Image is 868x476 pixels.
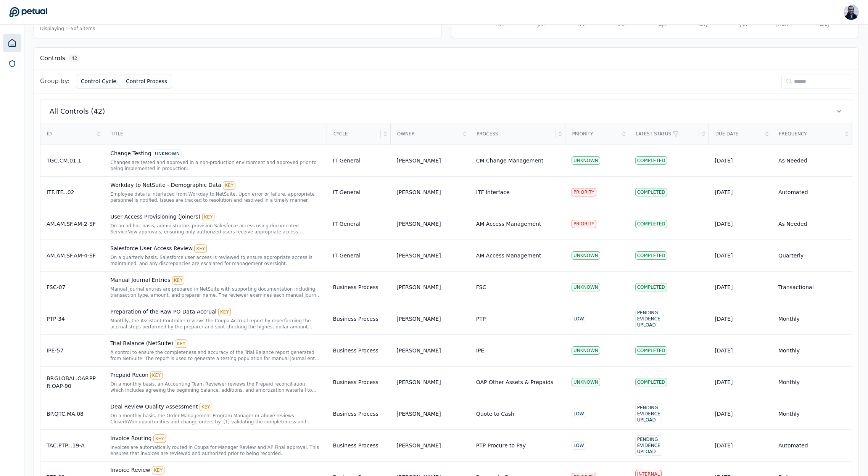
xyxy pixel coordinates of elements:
td: Transactional [772,271,852,303]
div: UNKNOWN [572,156,600,165]
div: [PERSON_NAME] [396,442,441,449]
div: [PERSON_NAME] [396,378,441,386]
td: Business Process [327,334,391,366]
div: ITF Interface [476,188,510,196]
div: [DATE] [715,188,766,196]
div: UNKNOWN [572,283,600,291]
td: Monthly [772,398,852,429]
div: On a quarterly basis, Salesforce user access is reviewed to ensure appropriate access is maintain... [110,254,320,267]
span: Displaying 1– 5 of 5 items [40,26,95,32]
div: Prepaid Recon [110,371,320,380]
div: Completed [635,378,667,386]
div: [PERSON_NAME] [396,157,441,164]
td: Automated [772,429,852,461]
div: KEY [200,403,212,411]
div: OAP Other Assets & Prepaids [476,378,554,386]
div: FSC-07 [47,283,98,291]
div: AM.AM.SF.AM-4-SF [47,252,98,259]
span: 42 [68,55,80,62]
a: SOC 1 Reports [4,55,21,72]
tspan: Apr [659,22,667,27]
div: PTP Procure to Pay [476,442,526,449]
div: Due Date [709,124,763,144]
div: LOW [572,410,586,418]
div: Latest Status [630,124,699,144]
div: Priority [566,124,619,144]
div: Preparation of the Raw PO Data Accrual [110,308,320,316]
div: UNKNOWN [572,251,600,260]
div: Frequency [773,124,842,144]
div: [PERSON_NAME] [396,315,441,323]
div: Pending Evidence Upload [635,404,662,424]
td: Automated [772,176,852,208]
div: IPE [476,347,484,354]
div: AM Access Management [476,220,541,228]
div: KEY [194,244,207,253]
div: [PERSON_NAME] [396,220,441,228]
div: Manual journal entries are prepared in NetSuite with supporting documentation including transacti... [110,286,320,298]
div: KEY [153,434,166,443]
td: Business Process [327,366,391,398]
a: Go to Dashboard [9,7,47,18]
div: Pending Evidence Upload [635,435,662,456]
td: Business Process [327,429,391,461]
div: Invoice Review [110,466,320,474]
td: IT General [327,208,391,240]
div: [DATE] [715,442,766,449]
button: Control Process [121,74,172,88]
div: PTP-34 [47,315,98,323]
div: PRIORITY [572,188,596,196]
tspan: [DATE] [776,22,792,27]
div: [DATE] [715,410,766,418]
div: KEY [175,339,187,348]
div: KEY [172,276,185,285]
div: User Access Provisioning (Joiners) [110,213,320,221]
div: Invoice Routing [110,434,320,443]
div: Completed [635,283,667,291]
div: Pending Evidence Upload [635,309,662,329]
div: Invoices are automatically routed in Coupa for Manager Review and AP Final approval. This ensures... [110,444,320,457]
div: IPE-57 [47,347,98,354]
div: [DATE] [715,220,766,228]
div: FSC [476,283,486,291]
div: Changes are tested and approved in a non-production environment and approved prior to being imple... [110,159,320,172]
tspan: Mar [618,22,626,27]
td: IT General [327,145,391,176]
td: As Needed [772,145,852,176]
span: All Controls (42) [50,106,105,117]
div: AM Access Management [476,252,541,259]
div: On a monthly basis, an Accounting Team Reviewer reviews the Prepaid reconciliation, which include... [110,381,320,393]
div: CM Change Management [476,157,544,164]
div: Completed [635,220,667,228]
div: Monthly, the Assistant Controller reviews the Coupa Accrual report by reperforming the accrual st... [110,318,320,330]
div: Change Testing [110,150,320,158]
div: Manual Journal Entries [110,276,320,285]
div: PRIORITY [572,220,596,228]
div: BP.QTC.MA.08 [47,410,98,418]
div: KEY [202,213,215,221]
div: Completed [635,188,667,196]
div: KEY [152,466,164,474]
div: Trial Balance (NetSuite) [110,339,320,348]
div: On an ad hoc basis, administrators provision Salesforce access using documented ServiceNow approv... [110,223,320,235]
div: [PERSON_NAME] [396,252,441,259]
tspan: Dec [496,22,505,27]
div: Process [470,124,556,144]
div: KEY [218,308,231,316]
div: Owner [391,124,460,144]
div: [DATE] [715,315,766,323]
div: KEY [223,181,235,190]
div: [DATE] [715,252,766,259]
div: LOW [572,441,586,450]
button: All Controls (42) [40,100,852,123]
div: Employee data is interfaced from Workday to NetSuite. Upon error or failure, appropriate personne... [110,191,320,203]
img: Roberto Fernandez [844,5,859,20]
div: PTP [476,315,486,323]
div: [PERSON_NAME] [396,347,441,354]
div: BP.GLOBAL.OAP.PPR.OAP-90 [47,375,98,390]
div: UNKNOWN [153,150,182,158]
div: [DATE] [715,157,766,164]
tspan: May [698,22,708,27]
div: KEY [150,371,163,380]
td: Business Process [327,271,391,303]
